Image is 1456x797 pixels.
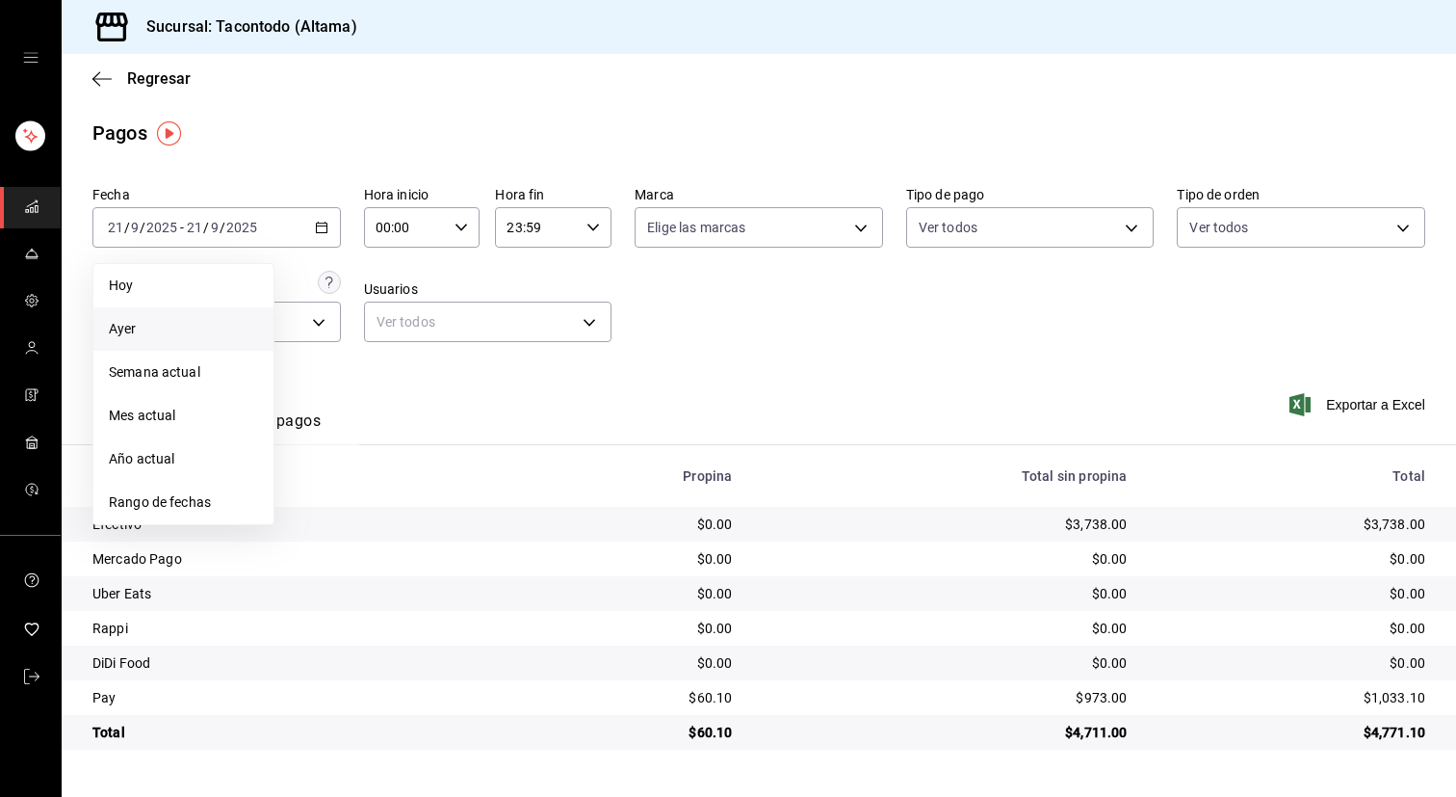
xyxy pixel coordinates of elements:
span: Rango de fechas [109,492,258,513]
div: $3,738.00 [1157,515,1425,534]
input: -- [107,220,124,235]
div: Uber Eats [92,584,501,603]
label: Fecha [92,188,341,201]
label: Usuarios [364,282,612,296]
div: Propina [532,468,733,484]
img: Tooltip marker [157,121,181,146]
span: / [124,220,130,235]
div: $4,771.10 [1157,723,1425,742]
div: Mercado Pago [92,549,501,569]
span: Ver todos [1189,218,1248,237]
span: Elige las marcas [647,218,745,237]
div: $0.00 [532,584,733,603]
span: / [203,220,209,235]
button: Regresar [92,69,191,88]
input: -- [186,220,203,235]
div: $0.00 [1157,653,1425,673]
span: Ver todos [919,218,977,237]
input: -- [210,220,220,235]
div: $0.00 [532,653,733,673]
label: Tipo de orden [1177,188,1425,201]
div: $0.00 [763,549,1127,569]
h3: Sucursal: Tacontodo (Altama) [131,15,357,39]
input: ---- [225,220,258,235]
div: $4,711.00 [763,723,1127,742]
div: $0.00 [763,584,1127,603]
div: $60.10 [532,723,733,742]
span: Mes actual [109,406,258,426]
div: $0.00 [532,619,733,638]
div: $0.00 [1157,549,1425,569]
label: Tipo de pago [906,188,1155,201]
label: Marca [635,188,883,201]
div: Total [92,723,501,742]
div: Total sin propina [763,468,1127,484]
div: Total [1157,468,1425,484]
span: Hoy [109,276,258,296]
div: $3,738.00 [763,515,1127,534]
div: Pagos [92,119,147,147]
div: $973.00 [763,688,1127,707]
div: $0.00 [763,653,1127,673]
label: Hora fin [495,188,611,201]
div: Tipo de pago [92,468,501,484]
button: Exportar a Excel [1293,393,1425,416]
span: / [220,220,225,235]
span: / [140,220,145,235]
div: $0.00 [1157,619,1425,638]
div: Pay [92,688,501,707]
span: Semana actual [109,362,258,383]
span: Ayer [109,319,258,339]
input: -- [130,220,140,235]
div: $60.10 [532,688,733,707]
div: $0.00 [532,515,733,534]
div: Rappi [92,619,501,638]
button: Ver pagos [248,412,321,444]
div: DiDi Food [92,653,501,673]
div: $0.00 [1157,584,1425,603]
div: Ver todos [364,302,612,342]
div: $1,033.10 [1157,688,1425,707]
div: $0.00 [763,619,1127,638]
span: Año actual [109,449,258,469]
div: Efectivo [92,515,501,534]
span: Regresar [127,69,191,88]
button: open drawer [23,50,39,66]
label: Hora inicio [364,188,481,201]
span: - [180,220,184,235]
div: $0.00 [532,549,733,569]
input: ---- [145,220,178,235]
